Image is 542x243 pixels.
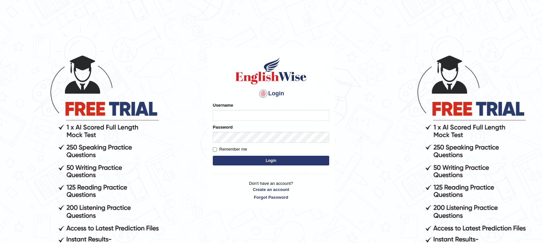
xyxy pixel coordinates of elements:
[213,180,329,200] p: Don't have an account?
[213,89,329,99] h4: Login
[213,186,329,193] a: Create an account
[213,102,233,108] label: Username
[213,124,233,130] label: Password
[234,56,308,85] img: Logo of English Wise sign in for intelligent practice with AI
[213,147,217,152] input: Remember me
[213,156,329,165] button: Login
[213,194,329,200] a: Forgot Password
[213,146,247,153] label: Remember me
